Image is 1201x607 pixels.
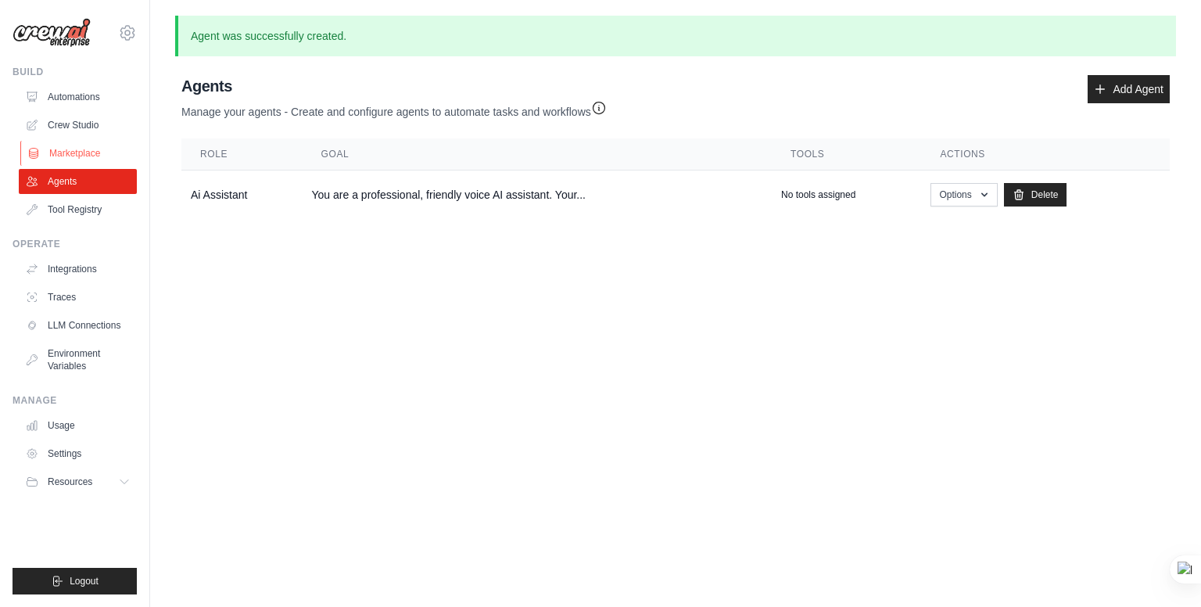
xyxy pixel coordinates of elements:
th: Actions [921,138,1170,171]
p: No tools assigned [781,189,855,201]
img: Logo [13,18,91,48]
th: Tools [772,138,921,171]
button: Resources [19,469,137,494]
a: Automations [19,84,137,110]
a: LLM Connections [19,313,137,338]
th: Goal [303,138,772,171]
button: Logout [13,568,137,594]
a: Settings [19,441,137,466]
a: Add Agent [1088,75,1170,103]
a: Delete [1004,183,1067,207]
span: Logout [70,575,99,587]
a: Integrations [19,257,137,282]
a: Tool Registry [19,197,137,222]
td: Ai Assistant [181,171,303,220]
div: Build [13,66,137,78]
th: Role [181,138,303,171]
span: Resources [48,476,92,488]
p: Manage your agents - Create and configure agents to automate tasks and workflows [181,97,607,120]
td: You are a professional, friendly voice AI assistant. Your... [303,171,772,220]
button: Options [930,183,997,207]
a: Crew Studio [19,113,137,138]
div: Operate [13,238,137,250]
h2: Agents [181,75,607,97]
a: Traces [19,285,137,310]
a: Marketplace [20,141,138,166]
p: Agent was successfully created. [175,16,1176,56]
a: Usage [19,413,137,438]
a: Agents [19,169,137,194]
a: Environment Variables [19,341,137,379]
div: Manage [13,394,137,407]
